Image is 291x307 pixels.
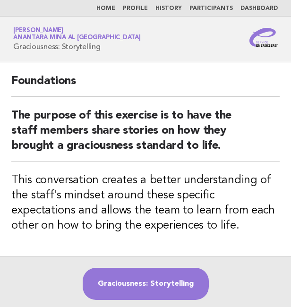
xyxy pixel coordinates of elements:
h1: Graciousness: Storytelling [13,28,141,51]
span: Anantara Mina al [GEOGRAPHIC_DATA] [13,35,141,41]
a: History [155,6,182,11]
a: Participants [189,6,233,11]
img: Service Energizers [249,28,278,47]
h2: Foundations [11,74,280,97]
a: Home [96,6,115,11]
h2: The purpose of this exercise is to have the staff members share stories on how they brought a gra... [11,108,280,162]
a: Graciousness: Storytelling [83,268,209,300]
a: [PERSON_NAME]Anantara Mina al [GEOGRAPHIC_DATA] [13,27,141,41]
a: Profile [123,6,148,11]
a: Dashboard [240,6,278,11]
h3: This conversation creates a better understanding of the staff's mindset around these specific exp... [11,173,280,233]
